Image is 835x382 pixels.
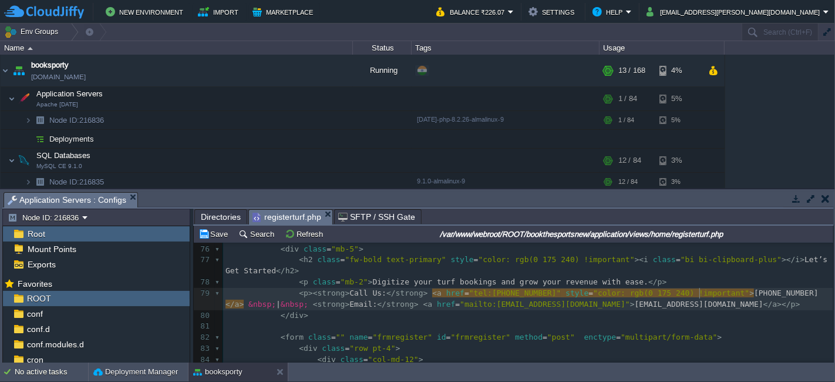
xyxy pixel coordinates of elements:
span: MySQL CE 9.1.0 [36,163,82,170]
span: </ [648,277,658,286]
span: = [345,344,350,353]
img: AMDAwAAAACH5BAEAAAAALAAAAAABAAEAAAICRAEAOw== [1,55,10,86]
span: booksporty [31,59,69,71]
a: conf.modules.d [25,339,86,350]
span: Directories [201,210,241,224]
span: </ [386,289,396,297]
span: h2 [304,255,313,264]
button: Env Groups [4,24,62,40]
span: style [565,289,588,297]
span: > [345,289,350,297]
span: > [796,300,800,309]
span: [DATE]-php-8.2.26-almalinux-9 [417,116,504,123]
span: div [322,355,335,364]
span: class [318,255,341,264]
img: AMDAwAAAACH5BAEAAAAALAAAAAABAAEAAAICRAEAOw== [11,55,27,86]
img: AMDAwAAAACH5BAEAAAAALAAAAAABAAEAAAICRAEAOw== [16,87,32,110]
span: = [341,255,345,264]
span: </ [763,300,773,309]
span: = [446,333,451,341]
span: ></ [782,255,795,264]
div: 1 / 84 [618,87,637,110]
span: "fw-bold text-primary" [345,255,446,264]
span: > [414,300,419,309]
img: AMDAwAAAACH5BAEAAAAALAAAAAABAAEAAAICRAEAOw== [25,130,32,148]
button: Help [592,5,626,19]
span: i [644,255,648,264]
a: cron [25,354,45,365]
span: Root [25,229,47,239]
span: Digitize your turf bookings and grow your revenue with ease. [373,277,649,286]
div: 82 [194,332,213,343]
span: > [630,300,635,309]
span: class [322,344,345,353]
span: "frmregister" [451,333,511,341]
span: style [451,255,474,264]
span: Email: [349,300,377,309]
span: < [318,355,322,364]
span: < [299,255,304,264]
div: 84 [194,354,213,366]
img: AMDAwAAAACH5BAEAAAAALAAAAAABAAEAAAICRAEAOw== [25,111,32,129]
span: = [326,244,331,253]
span: </ [281,311,290,320]
div: Name [1,41,352,55]
span: >< [635,255,644,264]
a: Node ID:216836 [48,115,106,125]
span: > [749,289,754,297]
img: AMDAwAAAACH5BAEAAAAALAAAAAABAAEAAAICRAEAOw== [8,149,15,172]
span: Application Servers : Configs [8,193,126,207]
div: 13 / 168 [618,55,645,86]
div: 12 / 84 [618,173,638,191]
button: Settings [528,5,578,19]
a: conf.d [25,324,52,334]
span: > [396,344,400,353]
span: "post" [547,333,575,341]
a: Mount Points [25,244,78,254]
span: Node ID: [49,116,79,125]
button: Save [198,229,231,239]
span: p [658,277,662,286]
span: </ [225,300,235,309]
span: > [800,255,804,264]
a: ROOT [25,293,53,304]
span: p [791,300,796,309]
div: 4% [659,55,698,86]
span: &nbsp; [281,300,308,309]
span: ></ [777,300,790,309]
span: h2 [285,266,295,275]
div: 12 / 84 [618,149,641,172]
span: = [676,255,681,264]
a: conf [25,309,45,319]
span: enctype [584,333,617,341]
span: < [299,344,304,353]
span: "frmregister" [373,333,433,341]
span: class [304,244,326,253]
span: id [437,333,446,341]
span: name [349,333,368,341]
a: SQL DatabasesMySQL CE 9.1.0 [35,151,92,160]
button: Refresh [285,229,326,239]
span: </ [377,300,386,309]
span: 216836 [48,115,106,125]
div: Running [353,55,412,86]
span: [EMAIL_ADDRESS][DOMAIN_NAME] [635,300,763,309]
span: a [235,300,240,309]
span: strong [318,289,345,297]
span: = [474,255,479,264]
span: a [437,289,442,297]
button: Search [238,229,278,239]
span: > [304,311,308,320]
div: 5% [659,111,698,129]
span: a [772,300,777,309]
span: > [294,266,299,275]
img: AMDAwAAAACH5BAEAAAAALAAAAAABAAEAAAICRAEAOw== [32,111,48,129]
span: [PHONE_NUMBER] [754,289,819,297]
button: Deployment Manager [93,366,178,378]
a: Exports [25,259,58,270]
span: method [515,333,543,341]
div: 77 [194,254,213,266]
div: 79 [194,288,213,299]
